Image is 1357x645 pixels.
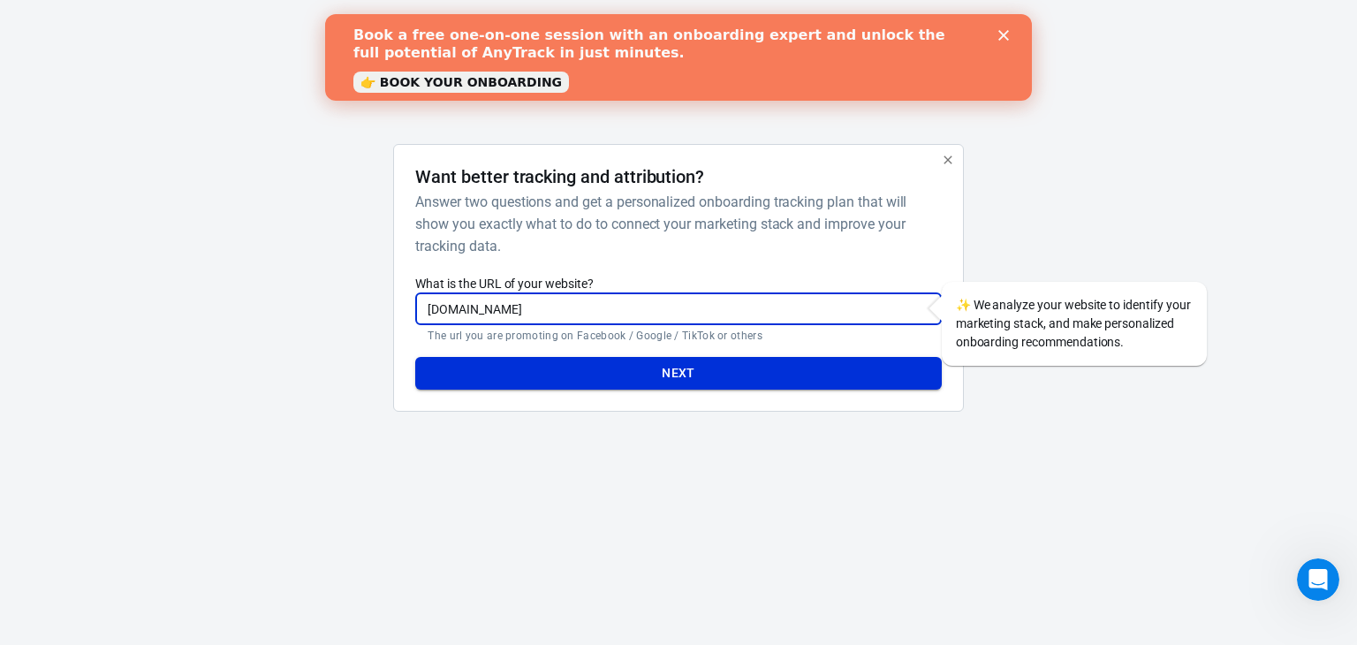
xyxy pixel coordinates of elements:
div: AnyTrack [237,28,1120,59]
input: https://yourwebsite.com/landing-page [415,292,941,325]
p: The url you are promoting on Facebook / Google / TikTok or others [428,329,929,343]
h6: Answer two questions and get a personalized onboarding tracking plan that will show you exactly w... [415,191,934,257]
div: We analyze your website to identify your marketing stack, and make personalized onboarding recomm... [942,282,1207,366]
iframe: Intercom live chat [1297,558,1339,601]
div: Close [673,16,691,27]
iframe: Intercom live chat banner [325,14,1032,101]
h4: Want better tracking and attribution? [415,166,704,187]
button: Next [415,357,941,390]
span: sparkles [956,298,971,312]
label: What is the URL of your website? [415,275,941,292]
